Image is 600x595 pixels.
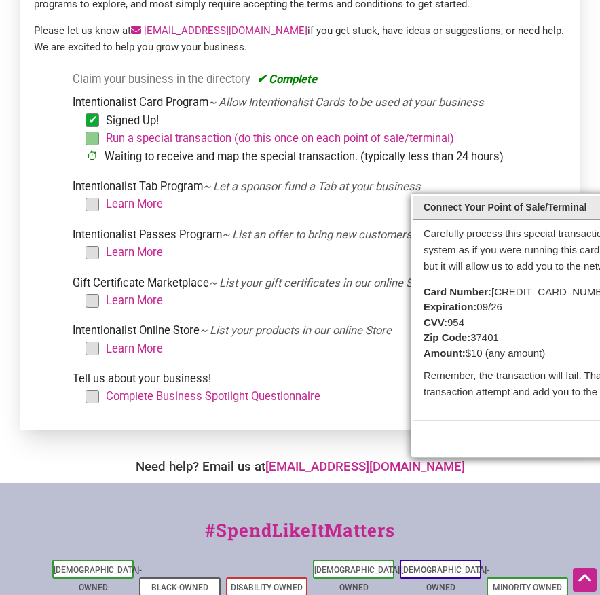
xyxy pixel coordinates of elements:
b: CVV: [424,317,447,328]
b: Expiration: [424,301,476,312]
b: Amount: [424,347,466,359]
b: Zip Code: [424,331,470,343]
b: Card Number: [424,286,491,297]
